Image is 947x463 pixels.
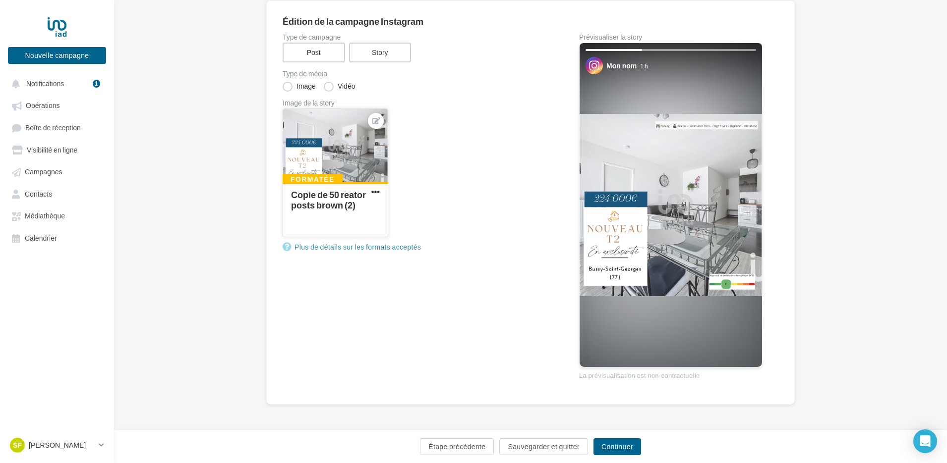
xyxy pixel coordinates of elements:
[579,34,763,41] div: Prévisualiser la story
[29,440,95,450] p: [PERSON_NAME]
[25,190,52,198] span: Contacts
[283,100,547,106] div: Image de la story
[6,141,108,158] a: Visibilité en ligne
[6,206,108,224] a: Médiathèque
[499,438,588,455] button: Sauvegarder et quitter
[6,118,108,137] a: Boîte de réception
[593,438,641,455] button: Continuer
[8,47,106,64] button: Nouvelle campagne
[291,189,366,210] div: Copie de 50 reator posts brown (2)
[6,185,108,203] a: Contacts
[25,123,81,132] span: Boîte de réception
[283,241,425,253] a: Plus de détails sur les formats acceptés
[349,43,412,62] label: Story
[913,429,937,453] div: Open Intercom Messenger
[26,102,59,110] span: Opérations
[27,146,77,154] span: Visibilité en ligne
[6,74,104,92] button: Notifications 1
[420,438,494,455] button: Étape précédente
[13,440,22,450] span: SF
[6,162,108,180] a: Campagnes
[26,79,64,88] span: Notifications
[8,436,106,455] a: SF [PERSON_NAME]
[25,168,62,176] span: Campagnes
[283,17,778,26] div: Édition de la campagne Instagram
[283,82,316,92] label: Image
[93,80,100,88] div: 1
[283,43,345,62] label: Post
[324,82,355,92] label: Vidéo
[6,229,108,247] a: Calendrier
[283,174,343,185] div: Formatée
[283,34,547,41] label: Type de campagne
[640,62,648,70] div: 1 h
[579,367,763,380] div: La prévisualisation est non-contractuelle
[283,70,547,77] label: Type de média
[606,61,637,71] div: Mon nom
[25,234,57,242] span: Calendrier
[580,114,762,296] img: Your Instagram story preview
[25,212,65,220] span: Médiathèque
[6,96,108,114] a: Opérations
